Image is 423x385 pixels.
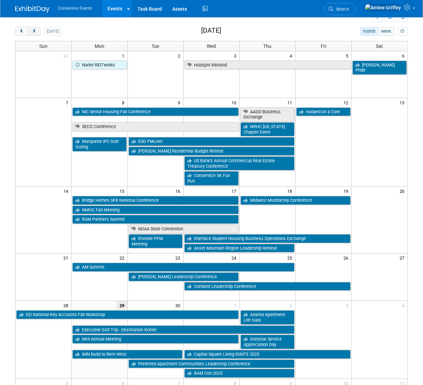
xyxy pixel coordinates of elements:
[184,244,295,253] a: Asset Mountain Region Leadership Retreat
[287,253,295,262] span: 25
[39,43,48,49] span: Sun
[72,263,295,272] a: AM Summit
[184,282,351,291] a: Cortland Leadership Conference
[365,4,401,11] img: Amiee Griffey
[128,234,183,248] a: Envolve PFM Meeting
[15,6,50,13] img: ExhibitDay
[44,27,62,36] button: [DATE]
[231,98,239,107] span: 10
[399,187,407,195] span: 20
[399,253,407,262] span: 27
[399,98,407,107] span: 13
[376,43,383,49] span: Sat
[184,234,351,243] a: Interface Student Housing Business Operations Exchange
[15,27,28,36] button: prev
[287,187,295,195] span: 18
[333,7,349,12] span: Search
[121,51,127,60] span: 1
[72,61,127,70] a: Nariet REITworks
[72,215,239,224] a: RAM Partners Summit
[296,107,351,116] a: Hooked on a Cure
[231,187,239,195] span: 17
[398,27,408,36] button: myCustomButton
[121,98,127,107] span: 8
[72,335,239,344] a: MHI Annual Meeting
[207,43,216,49] span: Wed
[343,98,351,107] span: 12
[289,51,295,60] span: 4
[240,196,351,205] a: Midwest Multifamily Conference
[184,350,351,359] a: Capital Square Living IGNITE 2025
[128,137,295,146] a: ESG PMLive!
[72,122,239,131] a: SECO Conference
[16,310,239,319] a: EEI National Key Accounts Fall Workshop
[72,107,239,116] a: NIC Senior Housing Fall Conference
[345,301,351,310] span: 3
[128,272,239,281] a: [PERSON_NAME] Leadership Conference
[287,98,295,107] span: 11
[321,43,326,49] span: Fri
[63,51,71,60] span: 31
[175,187,183,195] span: 16
[72,350,183,359] a: IMN Build to Rent West
[184,171,239,185] a: Conservice 5K Fun Run
[72,137,127,151] a: Marquette IPC Golf Outing
[63,301,71,310] span: 28
[401,51,407,60] span: 6
[72,325,295,334] a: Executive Golf Trip - Destination Kohler
[175,253,183,262] span: 23
[240,107,295,122] a: AAGD Business Exchange
[233,51,239,60] span: 3
[343,253,351,262] span: 26
[119,187,127,195] span: 15
[289,301,295,310] span: 2
[352,61,407,75] a: [PERSON_NAME] Pride
[401,301,407,310] span: 4
[63,187,71,195] span: 14
[324,3,356,15] a: Search
[184,156,295,170] a: US Bank’s Annual Commercial Real Estate Treasury Conference
[378,27,394,36] button: week
[233,301,239,310] span: 1
[128,360,295,368] a: Preferred Apartment Communities Leadership Conference
[95,43,104,49] span: Mon
[177,98,183,107] span: 9
[184,61,351,70] a: Hubspot Inbound
[152,43,159,49] span: Tue
[400,29,405,34] i: Personalize Calendar
[177,51,183,60] span: 2
[128,147,295,156] a: [PERSON_NAME] Residential Budget Retreat
[201,27,221,34] h2: [DATE]
[184,369,295,378] a: BAM Con 2025
[58,6,92,11] span: Conservice Events
[28,27,40,36] button: next
[264,43,272,49] span: Thu
[116,301,127,310] span: 29
[231,253,239,262] span: 24
[345,51,351,60] span: 5
[65,98,71,107] span: 7
[119,253,127,262] span: 22
[128,225,239,233] a: NDAA State Convention
[63,253,71,262] span: 21
[175,301,183,310] span: 30
[240,122,295,136] a: NRHC [US_STATE] Chapter Event
[240,335,295,349] a: Greystar Service Appreciation Day
[72,196,239,205] a: Bridge Homes SFR National Conference
[72,206,239,215] a: NMHC Fall Meeting
[343,187,351,195] span: 19
[240,310,295,324] a: Atlanta Apartment Life Gala
[360,27,379,36] button: month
